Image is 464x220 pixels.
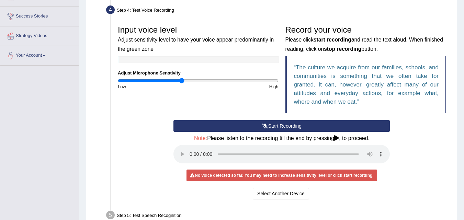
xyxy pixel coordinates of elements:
h4: Please listen to the recording till the end by pressing , to proceed. [173,135,390,141]
b: stop recording [324,46,361,52]
a: Success Stories [0,7,79,24]
a: Your Account [0,46,79,63]
h3: Input voice level [118,25,279,53]
span: Note: [194,135,207,141]
a: Strategy Videos [0,26,79,44]
q: The culture we acquire from our families, schools, and communities is something that we often tak... [294,64,439,105]
small: Please click and read the text aloud. When finished reading, click on button. [285,37,443,51]
b: start recording [314,37,351,43]
div: Step 4: Test Voice Recording [103,3,454,19]
small: Adjust sensitivity level to have your voice appear predominantly in the green zone [118,37,274,51]
div: High [198,83,282,90]
button: Select Another Device [253,188,309,199]
div: Low [114,83,198,90]
label: Adjust Microphone Senstivity [118,70,181,76]
div: No voice detected so far. You may need to increase sensitivity level or click start recording. [186,170,377,181]
h3: Record your voice [285,25,446,53]
button: Start Recording [173,120,390,132]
